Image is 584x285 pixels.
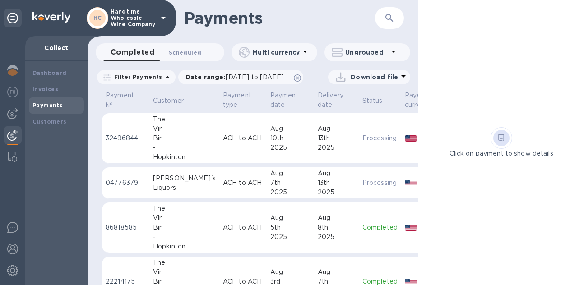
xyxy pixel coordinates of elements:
[318,188,355,197] div: 2025
[405,91,432,110] p: Payee currency
[270,232,311,242] div: 2025
[270,188,311,197] div: 2025
[345,48,388,57] p: Ungrouped
[270,213,311,223] div: Aug
[153,223,216,232] div: Bin
[318,91,343,110] p: Delivery date
[4,9,22,27] div: Unpin categories
[270,169,311,178] div: Aug
[362,96,383,106] p: Status
[153,213,216,223] div: Vin
[318,124,355,133] div: Aug
[153,143,216,152] div: -
[318,178,355,188] div: 13th
[178,70,303,84] div: Date range:[DATE] to [DATE]
[318,267,355,277] div: Aug
[32,12,70,23] img: Logo
[405,91,444,110] span: Payee currency
[153,124,216,133] div: Vin
[405,180,417,186] img: USD
[153,96,184,106] p: Customer
[405,225,417,231] img: USD
[270,124,311,133] div: Aug
[111,9,156,28] p: Hangtime Wholesale Wine Company
[32,69,67,76] b: Dashboard
[362,223,398,232] p: Completed
[318,91,355,110] span: Delivery date
[153,258,216,267] div: The
[223,91,251,110] p: Payment type
[106,178,146,188] p: 04776379
[405,279,417,285] img: USD
[223,223,263,232] p: ACH to ACH
[270,91,299,110] p: Payment date
[32,43,80,52] p: Collect
[318,223,355,232] div: 8th
[318,232,355,242] div: 2025
[106,91,134,110] p: Payment №
[153,267,216,277] div: Vin
[153,115,216,124] div: The
[223,178,263,188] p: ACH to ACH
[185,73,288,82] p: Date range :
[153,242,216,251] div: Hopkinton
[351,73,398,82] p: Download file
[405,135,417,142] img: USD
[153,133,216,143] div: Bin
[362,96,394,106] span: Status
[362,178,398,188] p: Processing
[169,48,201,57] span: Scheduled
[32,118,67,125] b: Customers
[153,183,216,193] div: Liquors
[270,91,311,110] span: Payment date
[318,143,355,152] div: 2025
[32,102,63,109] b: Payments
[318,213,355,223] div: Aug
[270,143,311,152] div: 2025
[153,152,216,162] div: Hopkinton
[252,48,300,57] p: Multi currency
[106,223,146,232] p: 86818585
[153,96,195,106] span: Customer
[450,149,553,158] p: Click on payment to show details
[270,223,311,232] div: 5th
[223,91,263,110] span: Payment type
[270,133,311,143] div: 10th
[106,91,146,110] span: Payment №
[223,133,263,143] p: ACH to ACH
[93,14,102,21] b: HC
[153,204,216,213] div: The
[318,169,355,178] div: Aug
[270,267,311,277] div: Aug
[270,178,311,188] div: 7th
[362,133,398,143] p: Processing
[153,174,216,183] div: [PERSON_NAME]'s
[184,9,360,28] h1: Payments
[318,133,355,143] div: 13th
[32,86,58,92] b: Invoices
[7,87,18,97] img: Foreign exchange
[106,133,146,143] p: 32496844
[111,73,162,81] p: Filter Payments
[226,74,284,81] span: [DATE] to [DATE]
[153,232,216,242] div: -
[111,46,154,59] span: Completed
